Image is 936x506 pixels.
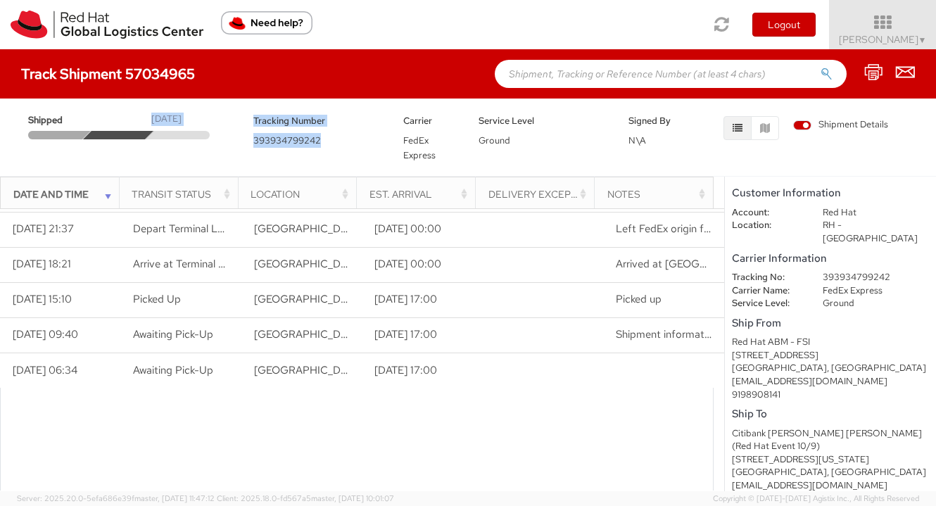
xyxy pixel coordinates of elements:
[254,292,588,306] span: RALEIGH, NC, US
[488,187,590,201] div: Delivery Exception
[607,187,709,201] div: Notes
[918,34,927,46] span: ▼
[403,134,436,161] span: FedEx Express
[628,116,683,126] h5: Signed By
[479,134,510,146] span: Ground
[732,427,929,453] div: Citibank [PERSON_NAME] [PERSON_NAME] (Red Hat Event 10/9)
[251,187,352,201] div: Location
[254,327,588,341] span: RALEIGH, NC, US
[362,212,483,247] td: [DATE] 00:00
[732,336,929,349] div: Red Hat ABM - FSI
[732,479,929,493] div: [EMAIL_ADDRESS][DOMAIN_NAME]
[721,297,812,310] dt: Service Level:
[616,257,814,271] span: Arrived at FedEx location
[616,327,787,341] span: Shipment information sent to FedEx
[217,493,394,503] span: Client: 2025.18.0-fd567a5
[254,257,588,271] span: RALEIGH, NC, US
[133,292,181,306] span: Picked Up
[732,187,929,199] h5: Customer Information
[721,284,812,298] dt: Carrier Name:
[362,317,483,353] td: [DATE] 17:00
[732,375,929,388] div: [EMAIL_ADDRESS][DOMAIN_NAME]
[13,187,115,201] div: Date and Time
[133,327,213,341] span: Awaiting Pick-Up
[253,134,321,146] span: 393934799242
[479,116,607,126] h5: Service Level
[369,187,471,201] div: Est. Arrival
[254,363,588,377] span: Raleigh, NC, US
[362,247,483,282] td: [DATE] 00:00
[28,114,89,127] span: Shipped
[732,349,929,362] div: [STREET_ADDRESS]
[732,466,929,479] div: [GEOGRAPHIC_DATA], [GEOGRAPHIC_DATA]
[132,187,233,201] div: Transit Status
[713,493,919,505] span: Copyright © [DATE]-[DATE] Agistix Inc., All Rights Reserved
[221,11,312,34] button: Need help?
[311,493,394,503] span: master, [DATE] 10:01:07
[362,282,483,317] td: [DATE] 17:00
[133,363,213,377] span: Awaiting Pick-Up
[11,11,203,39] img: rh-logistics-00dfa346123c4ec078e1.svg
[17,493,215,503] span: Server: 2025.20.0-5efa686e39f
[721,271,812,284] dt: Tracking No:
[732,408,929,420] h5: Ship To
[732,253,929,265] h5: Carrier Information
[362,353,483,388] td: [DATE] 17:00
[839,33,927,46] span: [PERSON_NAME]
[732,362,929,375] div: [GEOGRAPHIC_DATA], [GEOGRAPHIC_DATA]
[616,222,731,236] span: Left FedEx origin facility
[133,257,260,271] span: Arrive at Terminal Location
[793,118,888,134] label: Shipment Details
[254,222,588,236] span: RALEIGH, NC, US
[21,66,195,82] h4: Track Shipment 57034965
[732,317,929,329] h5: Ship From
[732,453,929,467] div: [STREET_ADDRESS][US_STATE]
[752,13,816,37] button: Logout
[403,116,457,126] h5: Carrier
[253,116,382,126] h5: Tracking Number
[721,206,812,220] dt: Account:
[628,134,646,146] span: N\A
[721,219,812,232] dt: Location:
[616,292,662,306] span: Picked up
[151,113,182,126] div: [DATE]
[133,222,253,236] span: Depart Terminal Location
[134,493,215,503] span: master, [DATE] 11:47:12
[495,60,847,88] input: Shipment, Tracking or Reference Number (at least 4 chars)
[732,388,929,402] div: 9198908141
[793,118,888,132] span: Shipment Details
